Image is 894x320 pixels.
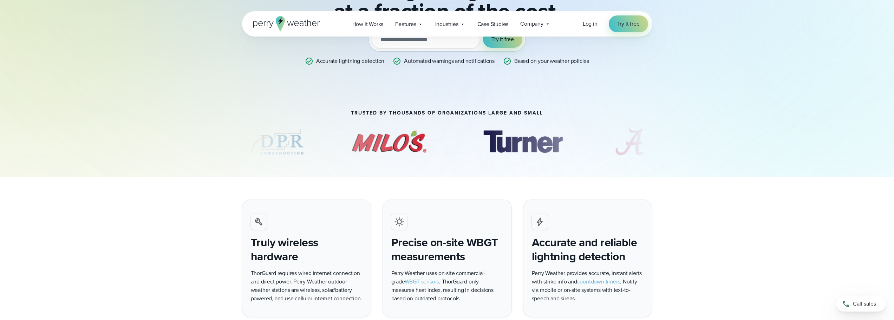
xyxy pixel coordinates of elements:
[339,124,439,159] img: Milos.svg
[577,277,620,286] a: countdown timers
[836,296,886,312] a: Call sales
[483,31,522,48] button: Try it free
[395,20,416,28] span: Features
[607,124,653,159] div: 6 of 11
[339,124,439,159] div: 4 of 11
[491,35,514,44] span: Try it free
[853,300,876,308] span: Call sales
[391,235,503,263] h4: Precise on-site WBGT measurements
[352,20,384,28] span: How it Works
[514,57,589,65] p: Based on your weather policies
[249,124,306,159] div: 3 of 11
[532,235,644,263] h4: Accurate and reliable lightning detection
[609,15,648,32] a: Try it free
[391,269,503,303] p: Perry Weather uses on-site commercial-grade . ThorGuard only measures heat index, resulting in de...
[251,235,363,263] h5: Truly wireless hardware
[405,277,439,286] a: WBGT sensors
[316,57,384,65] p: Accurate lightning detection
[520,20,543,28] span: Company
[351,110,543,116] h2: Trusted by thousands of organizations large and small
[346,17,390,31] a: How it Works
[607,124,653,159] img: University-of-Alabama.svg
[617,20,640,28] span: Try it free
[532,269,644,303] p: Perry Weather provides accurate, instant alerts with strike info and . Notify via mobile or on-si...
[251,269,363,303] p: ThorGuard requires wired internet connection and direct power. Perry Weather outdoor weather stat...
[435,20,458,28] span: Industries
[471,17,515,31] a: Case Studies
[249,124,306,159] img: DPR-Construction.svg
[583,20,598,28] a: Log in
[473,124,573,159] div: 5 of 11
[473,124,573,159] img: Turner-Construction_1.svg
[477,20,509,28] span: Case Studies
[404,57,495,65] p: Automated warnings and notifications
[242,124,652,163] div: slideshow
